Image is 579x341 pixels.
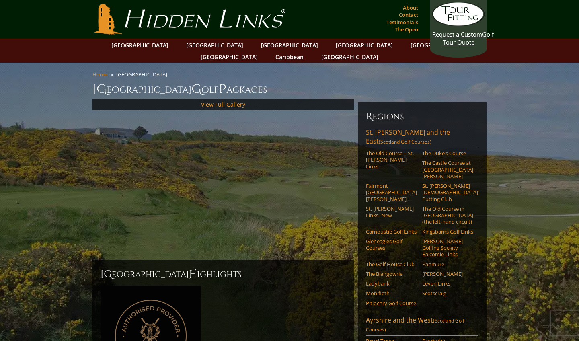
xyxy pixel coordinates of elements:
[271,51,308,63] a: Caribbean
[366,228,417,235] a: Carnoustie Golf Links
[422,150,473,156] a: The Duke’s Course
[397,9,420,21] a: Contact
[422,238,473,258] a: [PERSON_NAME] Golfing Society Balcomie Links
[366,261,417,267] a: The Golf House Club
[422,160,473,179] a: The Castle Course at [GEOGRAPHIC_DATA][PERSON_NAME]
[432,2,485,46] a: Request a CustomGolf Tour Quote
[422,228,473,235] a: Kingsbarns Golf Links
[407,39,472,51] a: [GEOGRAPHIC_DATA]
[197,51,262,63] a: [GEOGRAPHIC_DATA]
[101,268,346,281] h2: [GEOGRAPHIC_DATA] ighlights
[422,271,473,277] a: [PERSON_NAME]
[257,39,322,51] a: [GEOGRAPHIC_DATA]
[422,261,473,267] a: Panmure
[116,71,170,78] li: [GEOGRAPHIC_DATA]
[92,81,487,97] h1: [GEOGRAPHIC_DATA] olf ackages
[366,205,417,219] a: St. [PERSON_NAME] Links–New
[422,290,473,296] a: Scotscraig
[366,238,417,251] a: Gleneagles Golf Courses
[366,183,417,202] a: Fairmont [GEOGRAPHIC_DATA][PERSON_NAME]
[366,317,464,333] span: (Scotland Golf Courses)
[189,268,197,281] span: H
[317,51,382,63] a: [GEOGRAPHIC_DATA]
[92,71,107,78] a: Home
[366,316,478,336] a: Ayrshire and the West(Scotland Golf Courses)
[366,110,478,123] h6: Regions
[379,138,431,145] span: (Scotland Golf Courses)
[107,39,172,51] a: [GEOGRAPHIC_DATA]
[191,81,201,97] span: G
[366,150,417,170] a: The Old Course – St. [PERSON_NAME] Links
[422,183,473,202] a: St. [PERSON_NAME] [DEMOGRAPHIC_DATA]’ Putting Club
[384,16,420,28] a: Testimonials
[432,30,482,38] span: Request a Custom
[182,39,247,51] a: [GEOGRAPHIC_DATA]
[366,280,417,287] a: Ladybank
[366,290,417,296] a: Monifieth
[422,205,473,225] a: The Old Course in [GEOGRAPHIC_DATA] (the left-hand circuit)
[401,2,420,13] a: About
[332,39,397,51] a: [GEOGRAPHIC_DATA]
[366,271,417,277] a: The Blairgowrie
[366,300,417,306] a: Pitlochry Golf Course
[366,128,478,148] a: St. [PERSON_NAME] and the East(Scotland Golf Courses)
[219,81,226,97] span: P
[422,280,473,287] a: Leven Links
[201,101,245,108] a: View Full Gallery
[393,24,420,35] a: The Open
